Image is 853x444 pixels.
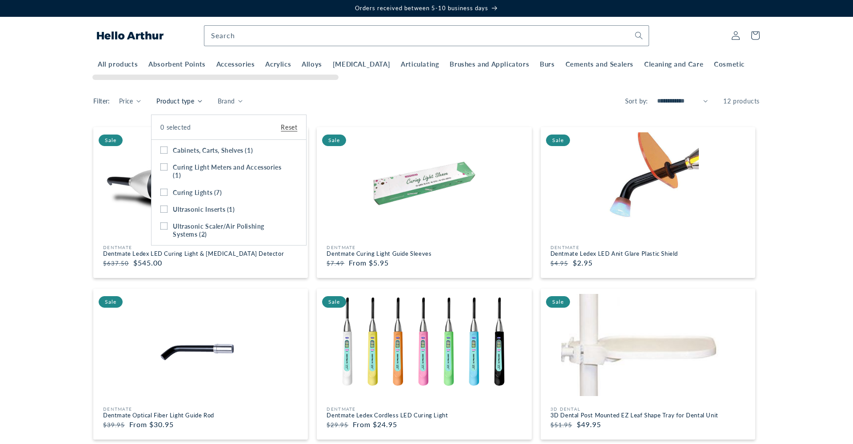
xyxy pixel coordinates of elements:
span: All products [98,60,138,69]
a: Cements and Sealers [560,55,639,69]
label: Cabinets, Carts, Shelves (1) [160,142,297,159]
span: Cleaning and Care [644,60,703,69]
label: Ultrasonic Scaler/Air Polishing Systems (2) [160,218,297,243]
label: Curing Light Meters and Accessories (1) [160,159,297,184]
span: 0 selected [160,122,191,133]
summary: Product type [156,96,202,106]
span: Acrylics [265,60,291,69]
a: Absorbent Points [143,55,211,69]
a: Brushes and Applicators [444,55,534,69]
span: Cosmetic [714,60,745,69]
span: [MEDICAL_DATA] [333,60,390,69]
p: Orders received between 5-10 business days [9,4,844,12]
span: Articulating [401,60,439,69]
a: Acrylics [260,55,296,69]
a: Reset [281,122,297,133]
label: Ultrasonic Inserts (1) [160,201,297,218]
a: Accessories [211,55,260,69]
a: Cleaning and Care [639,55,709,69]
label: Curing Lights (7) [160,184,297,201]
span: Brushes and Applicators [450,60,529,69]
span: Cements and Sealers [566,60,634,69]
a: Cosmetic [709,55,750,69]
a: Articulating [395,55,444,69]
a: Alloys [296,55,327,69]
button: Search [629,26,649,45]
span: Alloys [302,60,322,69]
img: Hello Arthur logo [97,32,163,40]
span: Absorbent Points [148,60,206,69]
span: Accessories [216,60,255,69]
a: All products [92,55,143,69]
a: [MEDICAL_DATA] [327,55,395,69]
a: Burs [534,55,560,69]
span: Burs [540,60,554,69]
